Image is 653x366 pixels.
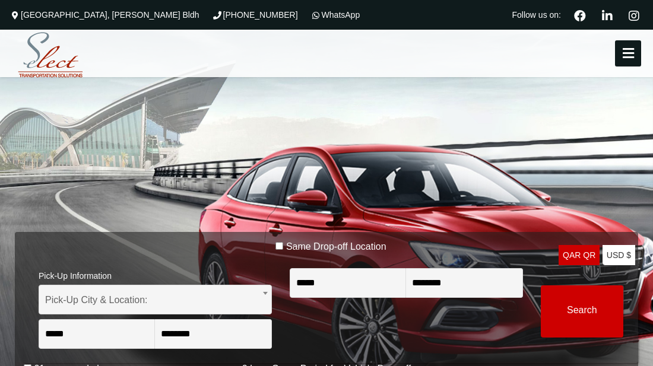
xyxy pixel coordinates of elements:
[39,263,272,285] span: Pick-Up Information
[569,8,591,21] a: Facebook
[623,8,644,21] a: Instagram
[9,30,92,81] img: Select Rent a Car
[211,10,298,20] a: [PHONE_NUMBER]
[597,8,617,21] a: Linkedin
[310,10,360,20] a: WhatsApp
[603,245,635,266] a: USD $
[286,241,386,253] label: Same Drop-off Location
[541,285,623,338] button: Modify Search
[39,285,272,314] span: Pick-Up City & Location:
[45,285,265,315] span: Pick-Up City & Location:
[559,245,600,266] a: QAR QR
